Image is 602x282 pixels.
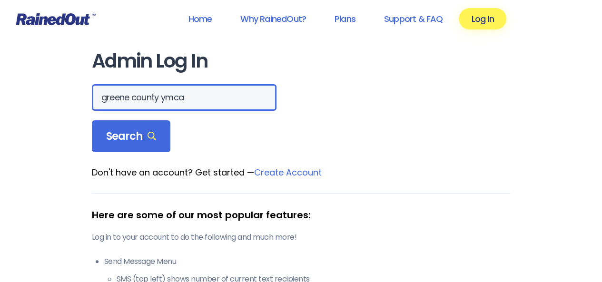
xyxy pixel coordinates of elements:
[176,8,224,29] a: Home
[322,8,368,29] a: Plans
[92,232,511,243] p: Log in to your account to do the following and much more!
[459,8,506,29] a: Log In
[92,120,171,153] div: Search
[228,8,318,29] a: Why RainedOut?
[92,50,511,72] h1: Admin Log In
[254,166,322,178] a: Create Account
[106,130,157,143] span: Search
[92,84,276,111] input: Search Orgs…
[92,208,511,222] div: Here are some of our most popular features:
[372,8,455,29] a: Support & FAQ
